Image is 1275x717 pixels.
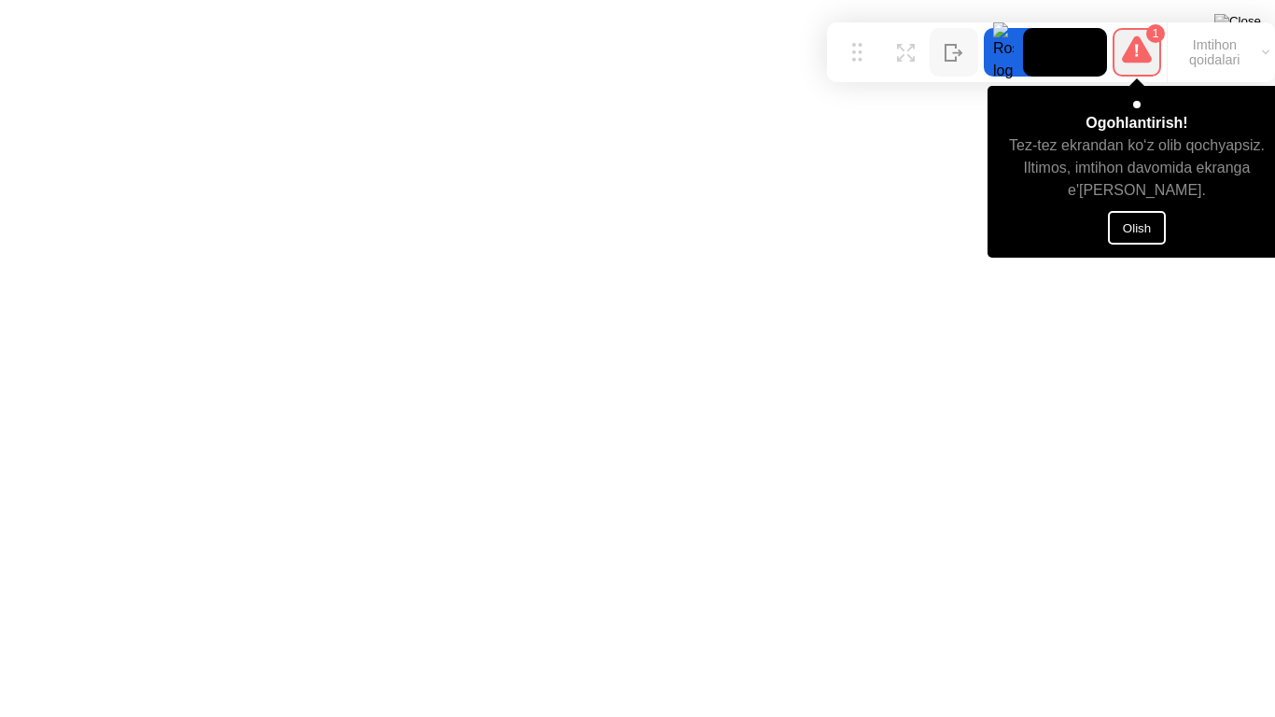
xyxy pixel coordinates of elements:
[1214,14,1261,29] img: Close
[1168,36,1275,68] button: Imtihon qoidalari
[1146,24,1165,43] div: 1
[1108,211,1166,245] button: Olish
[1004,134,1270,202] div: Tez-tez ekrandan ko‘z olib qochyapsiz. Iltimos, imtihon davomida ekranga e'[PERSON_NAME].
[1086,112,1187,134] div: Ogohlantirish!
